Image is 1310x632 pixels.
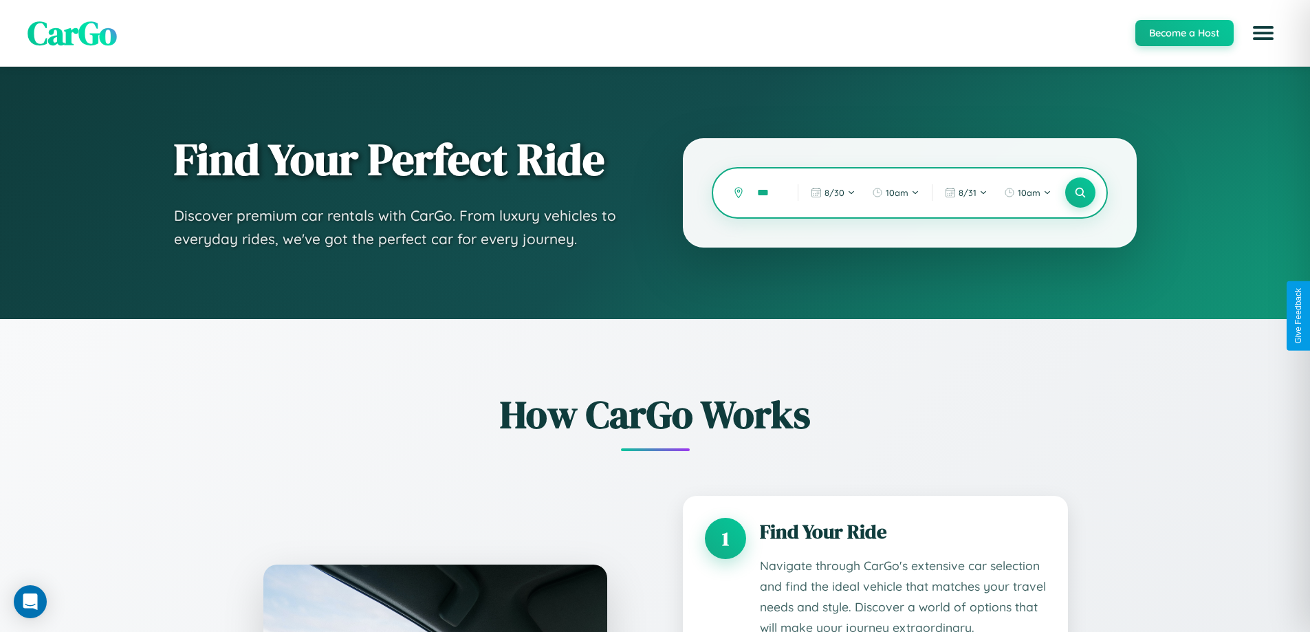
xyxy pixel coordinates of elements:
span: 10am [1018,187,1040,198]
div: Give Feedback [1293,288,1303,344]
span: 8 / 30 [825,187,844,198]
p: Discover premium car rentals with CarGo. From luxury vehicles to everyday rides, we've got the pe... [174,204,628,250]
button: Open menu [1244,14,1282,52]
div: 1 [705,518,746,559]
h1: Find Your Perfect Ride [174,135,628,184]
button: 8/30 [804,182,862,204]
button: 10am [865,182,926,204]
span: 8 / 31 [959,187,976,198]
button: 8/31 [938,182,994,204]
button: 10am [997,182,1058,204]
span: 10am [886,187,908,198]
button: Become a Host [1135,20,1234,46]
h2: How CarGo Works [243,388,1068,441]
span: CarGo [28,10,117,56]
h3: Find Your Ride [760,518,1046,545]
div: Open Intercom Messenger [14,585,47,618]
